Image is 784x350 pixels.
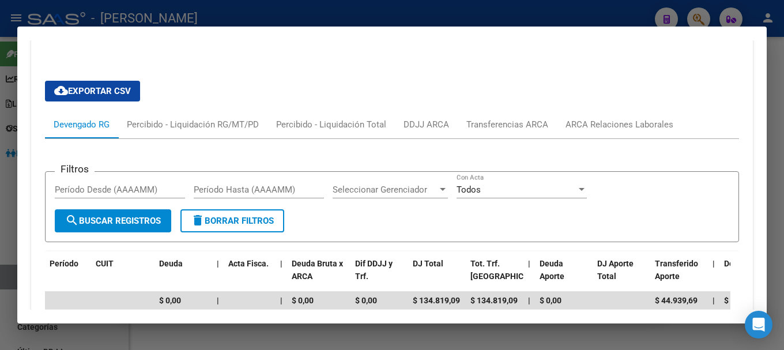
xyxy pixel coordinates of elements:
datatable-header-cell: | [212,251,224,302]
span: | [217,296,219,305]
span: $ 134.819,09 [470,296,518,305]
span: | [280,259,282,268]
button: Borrar Filtros [180,209,284,232]
datatable-header-cell: Deuda Bruta x ARCA [287,251,350,302]
datatable-header-cell: CUIT [91,251,154,302]
div: Devengado RG [54,118,110,131]
mat-icon: delete [191,213,205,227]
span: Aportes y Contribuciones del Afiliado: 20421445460 [62,29,278,40]
span: Deuda [159,259,183,268]
div: ARCA Relaciones Laborales [566,118,673,131]
datatable-header-cell: Tot. Trf. Bruto [466,251,523,302]
datatable-header-cell: DJ Aporte Total [593,251,650,302]
datatable-header-cell: Deuda Aporte [535,251,593,302]
datatable-header-cell: Transferido Aporte [650,251,708,302]
button: Exportar CSV [45,81,140,101]
span: Período [50,259,78,268]
span: DJ Aporte Total [597,259,634,281]
datatable-header-cell: DJ Total [408,251,466,302]
datatable-header-cell: Deuda [154,251,212,302]
mat-icon: cloud_download [54,84,68,97]
datatable-header-cell: | [708,251,719,302]
button: Buscar Registros [55,209,171,232]
span: Seleccionar Gerenciador [333,185,438,195]
span: Todos [457,185,481,195]
mat-icon: search [65,213,79,227]
datatable-header-cell: Acta Fisca. [224,251,276,302]
span: | [528,296,530,305]
span: Exportar CSV [54,86,131,96]
span: | [528,259,530,268]
span: CUIT [96,259,114,268]
datatable-header-cell: Deuda Contr. [719,251,777,302]
div: Percibido - Liquidación Total [276,118,386,131]
span: | [217,259,219,268]
span: Borrar Filtros [191,216,274,226]
span: Deuda Contr. [724,259,771,268]
span: Tot. Trf. [GEOGRAPHIC_DATA] [470,259,549,281]
span: Deuda Bruta x ARCA [292,259,343,281]
datatable-header-cell: Dif DDJJ y Trf. [350,251,408,302]
span: Transferido Aporte [655,259,698,281]
span: $ 0,00 [724,296,746,305]
span: | [713,259,715,268]
span: Dif DDJJ y Trf. [355,259,393,281]
div: DDJJ ARCA [404,118,449,131]
span: $ 0,00 [355,296,377,305]
div: Percibido - Liquidación RG/MT/PD [127,118,259,131]
span: Buscar Registros [65,216,161,226]
span: Acta Fisca. [228,259,269,268]
h3: Filtros [55,163,95,175]
datatable-header-cell: | [523,251,535,302]
span: | [713,296,715,305]
span: $ 0,00 [540,296,561,305]
span: | [280,296,282,305]
datatable-header-cell: | [276,251,287,302]
div: Transferencias ARCA [466,118,548,131]
span: $ 44.939,69 [655,296,698,305]
span: $ 0,00 [292,296,314,305]
datatable-header-cell: Período [45,251,91,302]
span: Deuda Aporte [540,259,564,281]
span: $ 0,00 [159,296,181,305]
div: Open Intercom Messenger [745,311,772,338]
span: DJ Total [413,259,443,268]
span: $ 134.819,09 [413,296,460,305]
